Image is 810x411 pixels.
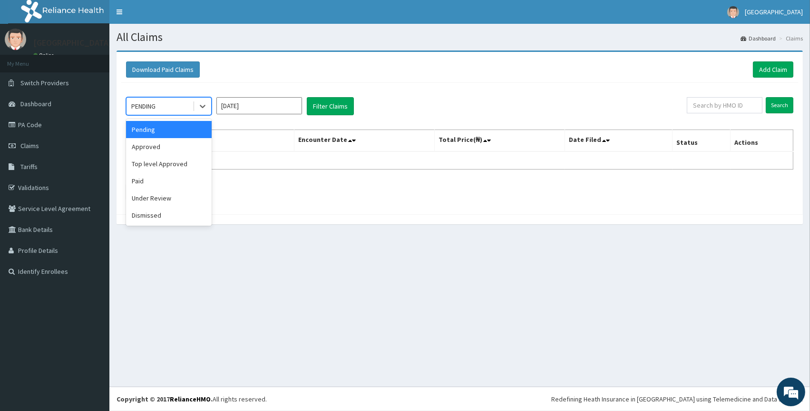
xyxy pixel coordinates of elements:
[20,162,38,171] span: Tariffs
[20,100,51,108] span: Dashboard
[126,138,212,155] div: Approved
[565,130,672,152] th: Date Filed
[307,97,354,115] button: Filter Claims
[687,97,762,113] input: Search by HMO ID
[731,130,793,152] th: Actions
[766,97,793,113] input: Search
[170,395,211,403] a: RelianceHMO
[20,79,69,87] span: Switch Providers
[126,207,212,224] div: Dismissed
[777,34,803,42] li: Claims
[131,101,156,111] div: PENDING
[33,52,56,59] a: Online
[126,172,212,190] div: Paid
[126,61,200,78] button: Download Paid Claims
[741,34,776,42] a: Dashboard
[33,39,112,47] p: [GEOGRAPHIC_DATA]
[126,121,212,138] div: Pending
[126,155,212,172] div: Top level Approved
[294,130,435,152] th: Encounter Date
[551,394,803,404] div: Redefining Heath Insurance in [GEOGRAPHIC_DATA] using Telemedicine and Data Science!
[20,141,39,150] span: Claims
[753,61,793,78] a: Add Claim
[727,6,739,18] img: User Image
[216,97,302,114] input: Select Month and Year
[673,130,731,152] th: Status
[745,8,803,16] span: [GEOGRAPHIC_DATA]
[126,190,212,207] div: Under Review
[109,387,810,411] footer: All rights reserved.
[5,29,26,50] img: User Image
[117,31,803,43] h1: All Claims
[435,130,565,152] th: Total Price(₦)
[117,395,213,403] strong: Copyright © 2017 .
